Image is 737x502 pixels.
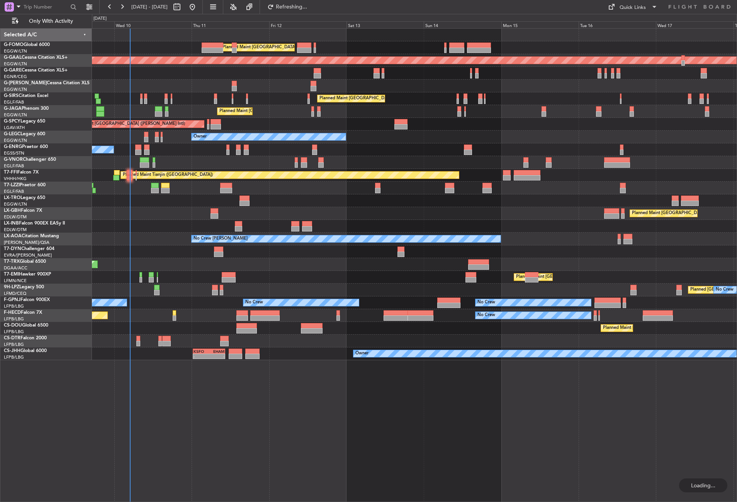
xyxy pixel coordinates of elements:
[20,19,82,24] span: Only With Activity
[4,81,47,85] span: G-[PERSON_NAME]
[4,94,19,98] span: G-SIRS
[4,163,24,169] a: EGLF/FAB
[4,336,47,340] a: CS-DTRFalcon 2000
[4,285,44,289] a: 9H-LPZLegacy 500
[4,145,48,149] a: G-ENRGPraetor 600
[114,21,192,28] div: Wed 10
[4,48,27,54] a: EGGW/LTN
[4,74,27,80] a: EGNR/CEG
[4,119,45,124] a: G-SPCYLegacy 650
[93,15,107,22] div: [DATE]
[4,43,24,47] span: G-FOMO
[4,99,24,105] a: EGLF/FAB
[4,298,20,302] span: F-GPNJ
[264,1,310,13] button: Refreshing...
[716,284,734,296] div: No Crew
[4,157,56,162] a: G-VNORChallenger 650
[245,297,263,308] div: No Crew
[4,342,24,347] a: LFPB/LBG
[355,348,368,359] div: Owner
[4,125,25,131] a: LGAV/ATH
[269,21,346,28] div: Fri 12
[194,354,209,359] div: -
[620,4,646,12] div: Quick Links
[679,478,727,492] div: Loading...
[4,323,22,328] span: CS-DOU
[603,322,725,334] div: Planned Maint [GEOGRAPHIC_DATA] ([GEOGRAPHIC_DATA])
[4,272,19,277] span: T7-EMI
[501,21,579,28] div: Mon 15
[4,278,27,284] a: LFMN/NCE
[4,208,21,213] span: LX-GBH
[4,55,68,60] a: G-GAALCessna Citation XLS+
[4,208,42,213] a: LX-GBHFalcon 7X
[4,196,45,200] a: LX-TROLegacy 650
[604,1,661,13] button: Quick Links
[4,285,19,289] span: 9H-LPZ
[4,221,19,226] span: LX-INB
[4,68,22,73] span: G-GARE
[4,106,22,111] span: G-JAGA
[4,112,27,118] a: EGGW/LTN
[424,21,501,28] div: Sun 14
[194,349,209,354] div: KSFO
[219,106,341,117] div: Planned Maint [GEOGRAPHIC_DATA] ([GEOGRAPHIC_DATA])
[579,21,656,28] div: Tue 16
[4,43,50,47] a: G-FOMOGlobal 6000
[4,150,24,156] a: EGSS/STN
[60,118,185,130] div: Unplanned Maint [GEOGRAPHIC_DATA] ([PERSON_NAME] Intl)
[477,297,495,308] div: No Crew
[4,291,26,296] a: LFMD/CEQ
[4,336,20,340] span: CS-DTR
[4,316,24,322] a: LFPB/LBG
[4,272,51,277] a: T7-EMIHawker 900XP
[4,227,27,233] a: EDLW/DTM
[131,3,168,10] span: [DATE] - [DATE]
[319,93,441,104] div: Planned Maint [GEOGRAPHIC_DATA] ([GEOGRAPHIC_DATA])
[4,201,27,207] a: EGGW/LTN
[4,106,49,111] a: G-JAGAPhenom 300
[4,189,24,194] a: EGLF/FAB
[4,349,47,353] a: CS-JHHGlobal 6000
[4,176,27,182] a: VHHH/HKG
[4,55,22,60] span: G-GAAL
[4,170,17,175] span: T7-FFI
[4,329,24,335] a: LFPB/LBG
[4,240,49,245] a: [PERSON_NAME]/QSA
[4,298,50,302] a: F-GPNJFalcon 900EX
[4,323,48,328] a: CS-DOUGlobal 6500
[4,234,59,238] a: LX-AOACitation Mustang
[4,132,20,136] span: G-LEGC
[4,259,46,264] a: T7-TRXGlobal 6500
[194,233,248,245] div: No Crew [PERSON_NAME]
[516,271,590,283] div: Planned Maint [GEOGRAPHIC_DATA]
[4,252,52,258] a: EVRA/[PERSON_NAME]
[222,42,344,53] div: Planned Maint [GEOGRAPHIC_DATA] ([GEOGRAPHIC_DATA])
[4,349,20,353] span: CS-JHH
[123,169,213,181] div: Planned Maint Tianjin ([GEOGRAPHIC_DATA])
[4,196,20,200] span: LX-TRO
[4,170,39,175] a: T7-FFIFalcon 7X
[346,21,424,28] div: Sat 13
[4,234,22,238] span: LX-AOA
[4,310,21,315] span: F-HECD
[4,183,20,187] span: T7-LZZI
[209,349,224,354] div: EHAM
[4,61,27,67] a: EGGW/LTN
[4,265,27,271] a: DGAA/ACC
[477,310,495,321] div: No Crew
[4,303,24,309] a: LFPB/LBG
[4,221,65,226] a: LX-INBFalcon 900EX EASy II
[4,183,46,187] a: T7-LZZIPraetor 600
[4,94,48,98] a: G-SIRSCitation Excel
[4,81,90,85] a: G-[PERSON_NAME]Cessna Citation XLS
[4,145,22,149] span: G-ENRG
[4,68,68,73] a: G-GARECessna Citation XLS+
[4,87,27,92] a: EGGW/LTN
[4,132,45,136] a: G-LEGCLegacy 600
[24,1,68,13] input: Trip Number
[4,157,23,162] span: G-VNOR
[4,354,24,360] a: LFPB/LBG
[4,214,27,220] a: EDLW/DTM
[4,259,20,264] span: T7-TRX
